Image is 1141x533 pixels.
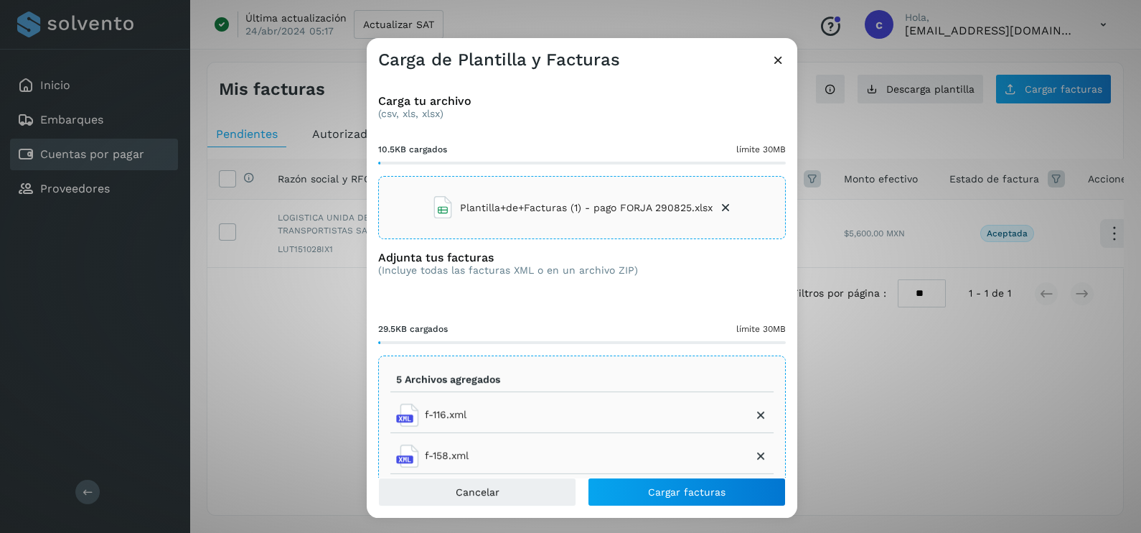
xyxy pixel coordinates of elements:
[588,478,786,506] button: Cargar facturas
[378,478,576,506] button: Cancelar
[378,251,638,264] h3: Adjunta tus facturas
[378,94,786,108] h3: Carga tu archivo
[456,487,499,497] span: Cancelar
[425,448,469,463] span: f-158.xml
[648,487,726,497] span: Cargar facturas
[378,143,447,156] span: 10.5KB cargados
[736,143,786,156] span: límite 30MB
[378,108,786,120] p: (csv, xls, xlsx)
[460,200,713,215] span: Plantilla+de+Facturas (1) - pago FORJA 290825.xlsx
[425,407,466,422] span: f-116.xml
[736,323,786,335] span: límite 30MB
[378,50,620,70] h3: Carga de Plantilla y Facturas
[396,374,500,386] p: 5 Archivos agregados
[378,264,638,277] p: (Incluye todas las facturas XML o en un archivo ZIP)
[378,323,448,335] span: 29.5KB cargados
